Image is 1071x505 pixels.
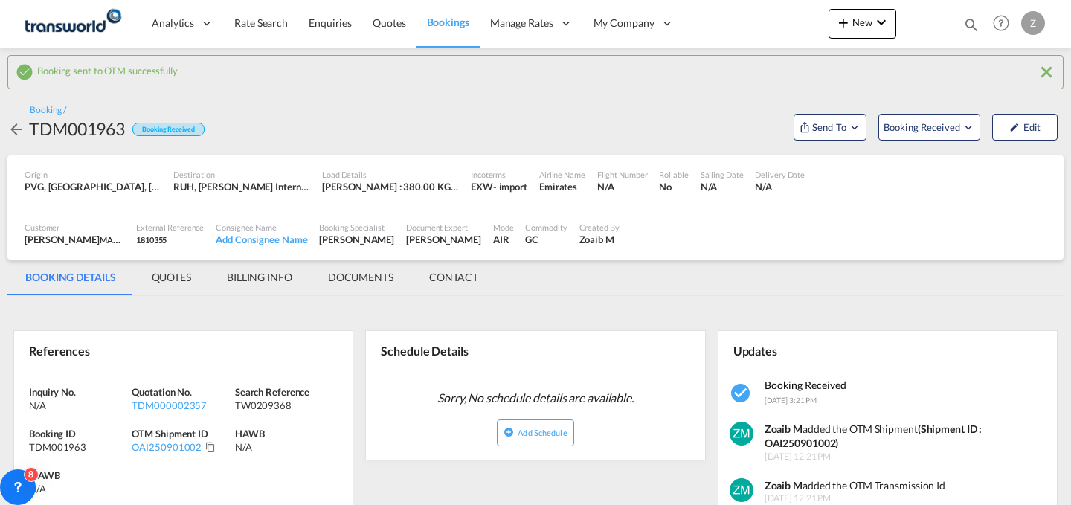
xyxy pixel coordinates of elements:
div: Destination [173,169,310,180]
div: Origin [25,169,161,180]
span: [DATE] 12:21 PM [765,492,1041,505]
span: [DATE] 3:21 PM [765,396,817,405]
span: Booking Received [765,379,846,391]
span: Quotation No. [132,386,192,398]
md-icon: icon-checkbox-marked-circle [16,63,33,81]
button: icon-plus-circleAdd Schedule [497,419,573,446]
div: Emirates [539,180,585,193]
div: GC [525,233,567,246]
span: Enquiries [309,16,352,29]
md-tab-item: CONTACT [411,260,496,295]
div: References [25,337,181,363]
div: Commodity [525,222,567,233]
div: - import [493,180,527,193]
md-icon: icon-checkbox-marked-circle [730,382,753,405]
div: icon-arrow-left [7,117,29,141]
span: HAWB [235,428,265,440]
span: Manage Rates [490,16,553,30]
strong: Zoaib M [765,422,803,435]
div: [PERSON_NAME] [406,233,481,246]
div: Zoaib M [579,233,620,246]
div: EXW [471,180,493,193]
div: Updates [730,337,885,363]
button: Open demo menu [878,114,980,141]
div: RUH, King Khaled International, Riyadh, Saudi Arabia, Middle East, Middle East [173,180,310,193]
div: N/A [29,399,128,412]
div: added the OTM Transmission Id [765,478,1041,493]
div: Customer [25,222,124,233]
div: N/A [755,180,805,193]
div: Booking Received [132,123,204,137]
button: Open demo menu [794,114,866,141]
div: TDM000002357 [132,399,231,412]
div: Mode [493,222,514,233]
div: Airline Name [539,169,585,180]
md-icon: icon-close [1038,63,1055,81]
md-icon: icon-magnify [963,16,980,33]
md-icon: icon-plus-circle [504,427,514,437]
md-icon: icon-pencil [1009,122,1020,132]
div: Help [988,10,1021,37]
div: Rollable [659,169,688,180]
span: Booking sent to OTM successfully [37,61,178,77]
md-tab-item: BOOKING DETAILS [7,260,134,295]
div: Booking Specialist [319,222,394,233]
md-icon: icon-arrow-left [7,120,25,138]
span: [DATE] 12:21 PM [765,451,1041,463]
div: Z [1021,11,1045,35]
div: icon-magnify [963,16,980,39]
div: Incoterms [471,169,527,180]
div: TW0209368 [235,399,334,412]
div: [PERSON_NAME] : 380.00 KG | Volumetric Wt : 380.00 KG | Chargeable Wt : 380.00 KG [322,180,459,193]
div: External Reference [136,222,204,233]
md-pagination-wrapper: Use the left and right arrow keys to navigate between tabs [7,260,496,295]
span: MAMA SAUCE COMPANY FOR FOOD INDUSTRIES [100,234,284,245]
div: N/A [597,180,648,193]
span: My Company [594,16,654,30]
div: OAI250901002 [132,440,202,454]
span: 1810355 [136,235,167,245]
span: Quotes [373,16,405,29]
div: N/A [701,180,744,193]
div: Document Expert [406,222,481,233]
button: icon-pencilEdit [992,114,1058,141]
span: Booking Received [884,120,962,135]
div: PVG, Shanghai Pudong International, Shanghai, China, Greater China & Far East Asia, Asia Pacific [25,180,161,193]
md-tab-item: QUOTES [134,260,209,295]
div: N/A [235,440,338,454]
md-icon: icon-plus 400-fg [834,13,852,31]
div: AIR [493,233,514,246]
div: Schedule Details [377,337,533,363]
div: Booking / [30,104,66,117]
md-tab-item: BILLING INFO [209,260,310,295]
div: [PERSON_NAME] [25,233,124,246]
span: MAWB [29,469,60,481]
div: Load Details [322,169,459,180]
div: Created By [579,222,620,233]
span: Add Schedule [518,428,567,437]
md-icon: Click to Copy [205,442,216,452]
span: OTM Shipment ID [132,428,208,440]
span: Sorry, No schedule details are available. [431,384,640,412]
span: Help [988,10,1014,36]
div: Add Consignee Name [216,233,307,246]
span: Rate Search [234,16,288,29]
button: icon-plus 400-fgNewicon-chevron-down [829,9,896,39]
div: N/A [29,482,46,495]
div: Flight Number [597,169,648,180]
span: Search Reference [235,386,309,398]
div: Sailing Date [701,169,744,180]
div: TDM001963 [29,440,128,454]
span: New [834,16,890,28]
div: TDM001963 [29,117,125,141]
md-icon: icon-chevron-down [872,13,890,31]
div: added the OTM Shipment [765,422,1041,451]
span: Send To [811,120,848,135]
div: Delivery Date [755,169,805,180]
div: No [659,180,688,193]
img: v+XMcPmzgAAAABJRU5ErkJggg== [730,478,753,502]
div: Consignee Name [216,222,307,233]
strong: Zoaib M [765,479,803,492]
img: 1a84b2306ded11f09c1219774cd0a0fe.png [22,7,123,40]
